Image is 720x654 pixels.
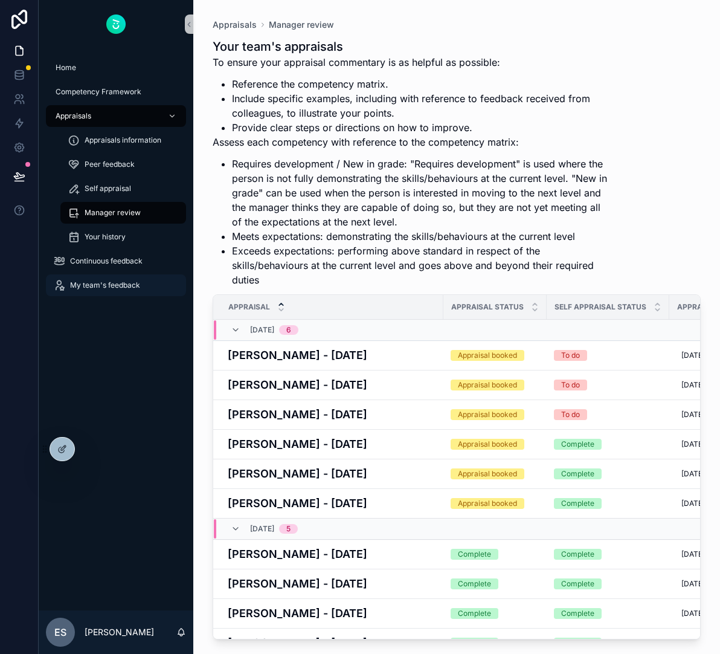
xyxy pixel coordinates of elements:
[106,15,126,34] img: App logo
[458,350,517,361] div: Appraisal booked
[213,135,610,149] p: Assess each competency with reference to the competency matrix:
[554,468,662,479] a: Complete
[681,638,705,648] span: [DATE]
[554,638,662,649] a: Complete
[228,302,270,312] span: Appraisal
[85,626,154,638] p: [PERSON_NAME]
[554,608,662,619] a: Complete
[554,549,662,560] a: Complete
[451,578,539,589] a: Complete
[250,325,274,335] span: [DATE]
[232,91,610,120] li: Include specific examples, including with reference to feedback received from colleagues, to illu...
[681,410,705,419] span: [DATE]
[561,638,594,649] div: Complete
[232,120,610,135] li: Provide clear steps or directions on how to improve.
[554,380,662,390] a: To do
[85,160,135,169] span: Peer feedback
[228,575,436,592] a: [PERSON_NAME] - [DATE]
[39,48,193,312] div: scrollable content
[56,63,76,73] span: Home
[681,380,705,390] span: [DATE]
[554,350,662,361] a: To do
[458,549,491,560] div: Complete
[458,380,517,390] div: Appraisal booked
[228,546,436,562] a: [PERSON_NAME] - [DATE]
[681,579,705,589] span: [DATE]
[85,135,161,145] span: Appraisals information
[681,549,705,559] span: [DATE]
[451,549,539,560] a: Complete
[561,498,594,509] div: Complete
[213,38,610,55] h1: Your team's appraisals
[554,409,662,420] a: To do
[458,608,491,619] div: Complete
[681,439,705,449] span: [DATE]
[554,578,662,589] a: Complete
[681,499,705,508] span: [DATE]
[458,409,517,420] div: Appraisal booked
[56,111,91,121] span: Appraisals
[554,302,646,312] span: Self Appraisal Status
[60,226,186,248] a: Your history
[561,468,594,479] div: Complete
[681,469,705,479] span: [DATE]
[451,380,539,390] a: Appraisal booked
[232,244,610,287] li: Exceeds expectations: performing above standard in respect of the skills/behaviours at the curren...
[458,439,517,450] div: Appraisal booked
[85,184,131,193] span: Self appraisal
[451,302,524,312] span: Appraisal Status
[561,608,594,619] div: Complete
[451,409,539,420] a: Appraisal booked
[228,377,436,393] h4: [PERSON_NAME] - [DATE]
[60,178,186,199] a: Self appraisal
[458,498,517,509] div: Appraisal booked
[213,55,610,70] p: To ensure your appraisal commentary is as helpful as possible:
[458,578,491,589] div: Complete
[70,280,140,290] span: My team's feedback
[46,250,186,272] a: Continuous feedback
[561,350,580,361] div: To do
[228,406,436,423] h4: [PERSON_NAME] - [DATE]
[56,87,141,97] span: Competency Framework
[232,77,610,91] li: Reference the competency matrix.
[451,439,539,450] a: Appraisal booked
[269,19,334,31] a: Manager review
[60,129,186,151] a: Appraisals information
[451,498,539,509] a: Appraisal booked
[46,81,186,103] a: Competency Framework
[681,609,705,618] span: [DATE]
[70,256,143,266] span: Continuous feedback
[451,350,539,361] a: Appraisal booked
[451,468,539,479] a: Appraisal booked
[458,638,491,649] div: Complete
[46,105,186,127] a: Appraisals
[228,495,436,511] a: [PERSON_NAME] - [DATE]
[561,439,594,450] div: Complete
[54,625,66,639] span: ES
[228,605,436,621] a: [PERSON_NAME] - [DATE]
[228,436,436,452] a: [PERSON_NAME] - [DATE]
[458,468,517,479] div: Appraisal booked
[232,229,610,244] li: Meets expectations: demonstrating the skills/behaviours at the current level
[554,498,662,509] a: Complete
[46,274,186,296] a: My team's feedback
[561,549,594,560] div: Complete
[250,524,274,534] span: [DATE]
[554,439,662,450] a: Complete
[228,635,436,651] h4: [PERSON_NAME] - [DATE]
[46,57,186,79] a: Home
[228,465,436,482] a: [PERSON_NAME] - [DATE]
[451,608,539,619] a: Complete
[213,19,257,31] a: Appraisals
[60,202,186,224] a: Manager review
[286,325,291,335] div: 6
[451,638,539,649] a: Complete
